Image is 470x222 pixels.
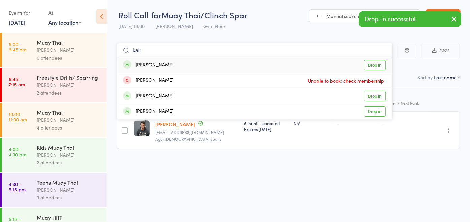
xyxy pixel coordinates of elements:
div: 3 attendees [37,194,101,201]
div: Kids Muay Thai [37,144,101,151]
a: 4:00 -4:30 pmKids Muay Thai[PERSON_NAME]2 attendees [2,138,107,172]
label: Sort by [417,74,433,81]
div: [PERSON_NAME] [123,108,173,115]
a: [DATE] [9,18,25,26]
div: Muay HIIT [37,214,101,221]
div: [PERSON_NAME] [123,61,173,69]
div: N/A [294,120,332,126]
div: Muay Thai [37,109,101,116]
a: Drop in [364,91,386,101]
span: Unable to book: check membership [306,76,386,86]
div: Style [379,90,430,108]
button: CSV [422,44,460,58]
div: 6 attendees [37,54,101,62]
time: 10:00 - 11:00 am [9,111,27,122]
div: Events for [9,7,42,18]
a: Drop in [364,106,386,117]
div: 6 month sponsored [244,120,288,132]
a: 6:45 -7:15 amFreestyle Drills/ Sparring[PERSON_NAME]2 attendees [2,68,107,102]
a: 6:00 -6:45 amMuay Thai[PERSON_NAME]6 attendees [2,33,107,67]
div: [PERSON_NAME] [123,77,173,84]
span: Age: [DEMOGRAPHIC_DATA] years [155,136,221,142]
div: 2 attendees [37,89,101,97]
div: Last name [434,74,457,81]
div: 2 attendees [37,159,101,166]
div: [PERSON_NAME] [37,151,101,159]
img: image1717484885.png [134,120,150,136]
div: 4 attendees [37,124,101,132]
div: Expires [DATE] [244,126,288,132]
input: Search by name [117,43,393,59]
div: Teens Muay Thai [37,179,101,186]
div: At [48,7,82,18]
div: Drop-in successful. [359,11,461,27]
div: Any location [48,18,82,26]
div: Freestyle Drills/ Sparring [37,74,101,81]
small: ijneb97@hotmail.com [155,130,239,135]
div: Muay Thai [37,39,101,46]
a: Drop in [364,60,386,70]
div: [PERSON_NAME] [123,92,173,100]
a: 4:30 -5:15 pmTeens Muay Thai[PERSON_NAME]3 attendees [2,173,107,207]
time: 4:00 - 4:30 pm [9,146,26,157]
a: 10:00 -11:00 amMuay Thai[PERSON_NAME]4 attendees [2,103,107,137]
span: Roll Call for [118,9,161,21]
div: [PERSON_NAME] [37,46,101,54]
time: 6:00 - 6:45 am [9,41,26,52]
a: Exit roll call [426,9,461,23]
span: [PERSON_NAME] [155,23,193,29]
time: 4:30 - 5:15 pm [9,181,26,192]
span: Gym Floor [203,23,225,29]
time: 6:45 - 7:15 am [9,76,25,87]
div: [PERSON_NAME] [37,81,101,89]
div: Current / Next Rank [382,101,428,105]
div: [PERSON_NAME] [37,186,101,194]
a: [PERSON_NAME] [155,121,195,128]
span: Manual search [326,13,359,20]
div: [PERSON_NAME] [37,116,101,124]
div: - [337,120,377,126]
div: - [382,120,428,126]
span: Muay Thai/Clinch Spar [161,9,247,21]
span: [DATE] 19:00 [118,23,145,29]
